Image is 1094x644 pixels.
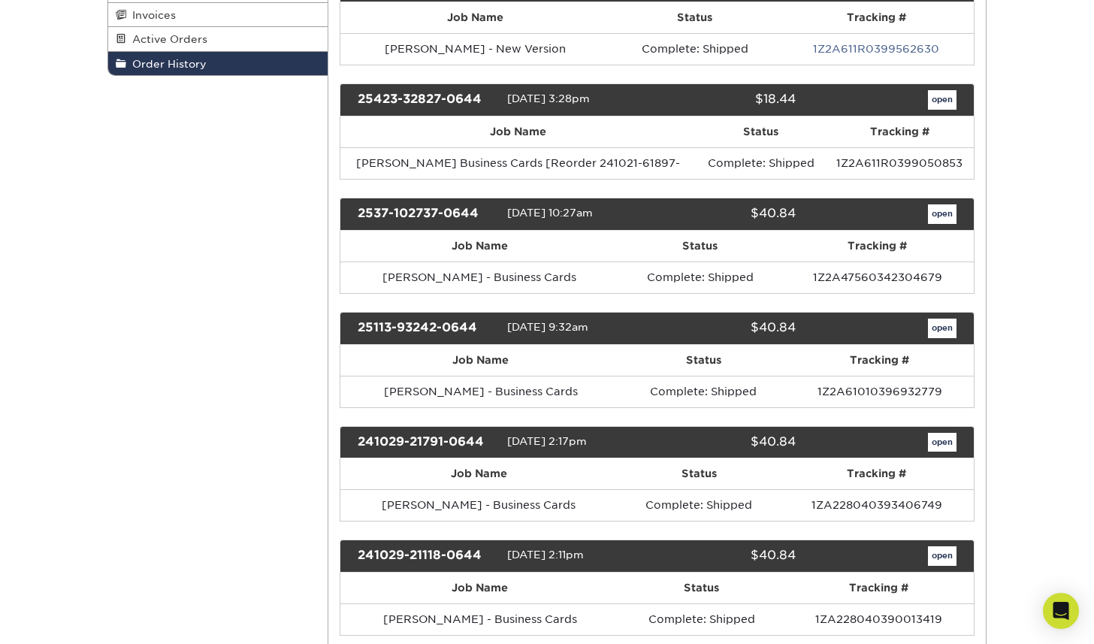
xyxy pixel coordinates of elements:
a: Invoices [108,3,328,27]
span: [DATE] 9:32am [507,321,588,333]
span: Order History [126,58,207,70]
th: Status [611,2,779,33]
div: 241029-21791-0644 [346,433,507,452]
div: 241029-21118-0644 [346,546,507,566]
td: [PERSON_NAME] - Business Cards [340,262,619,293]
span: [DATE] 10:27am [507,207,593,219]
td: Complete: Shipped [611,33,779,65]
td: Complete: Shipped [618,489,780,521]
a: open [928,90,956,110]
a: open [928,204,956,224]
th: Tracking # [825,116,974,147]
th: Tracking # [784,573,974,603]
td: 1Z2A61010396932779 [785,376,974,407]
th: Status [621,345,785,376]
td: 1ZA228040390013419 [784,603,974,635]
th: Job Name [340,345,622,376]
th: Status [620,573,783,603]
div: $40.84 [645,319,806,338]
span: Invoices [126,9,176,21]
iframe: Google Customer Reviews [4,598,128,639]
td: [PERSON_NAME] - Business Cards [340,603,621,635]
td: [PERSON_NAME] Business Cards [Reorder 241021-61897- [340,147,697,179]
div: 25113-93242-0644 [346,319,507,338]
a: open [928,319,956,338]
span: [DATE] 3:28pm [507,92,590,104]
div: $40.84 [645,204,806,224]
div: 25423-32827-0644 [346,90,507,110]
th: Job Name [340,231,619,262]
th: Job Name [340,116,697,147]
span: [DATE] 2:11pm [507,549,584,561]
th: Tracking # [785,345,974,376]
td: [PERSON_NAME] - Business Cards [340,489,618,521]
div: $40.84 [645,433,806,452]
td: 1Z2A611R0399050853 [825,147,974,179]
td: [PERSON_NAME] - Business Cards [340,376,622,407]
a: open [928,433,956,452]
div: $18.44 [645,90,806,110]
td: Complete: Shipped [619,262,781,293]
td: 1Z2A47560342304679 [781,262,974,293]
th: Tracking # [780,458,974,489]
span: [DATE] 2:17pm [507,435,587,447]
div: $40.84 [645,546,806,566]
td: [PERSON_NAME] - New Version [340,33,611,65]
td: Complete: Shipped [621,376,785,407]
td: Complete: Shipped [697,147,825,179]
div: 2537-102737-0644 [346,204,507,224]
td: 1ZA228040393406749 [780,489,974,521]
th: Job Name [340,573,621,603]
a: Order History [108,52,328,75]
a: open [928,546,956,566]
div: Open Intercom Messenger [1043,593,1079,629]
th: Tracking # [778,2,974,33]
th: Status [697,116,825,147]
th: Job Name [340,458,618,489]
th: Tracking # [781,231,974,262]
td: Complete: Shipped [620,603,783,635]
span: Active Orders [126,33,207,45]
a: 1Z2A611R0399562630 [813,43,939,55]
th: Job Name [340,2,611,33]
a: Active Orders [108,27,328,51]
th: Status [618,458,780,489]
th: Status [619,231,781,262]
